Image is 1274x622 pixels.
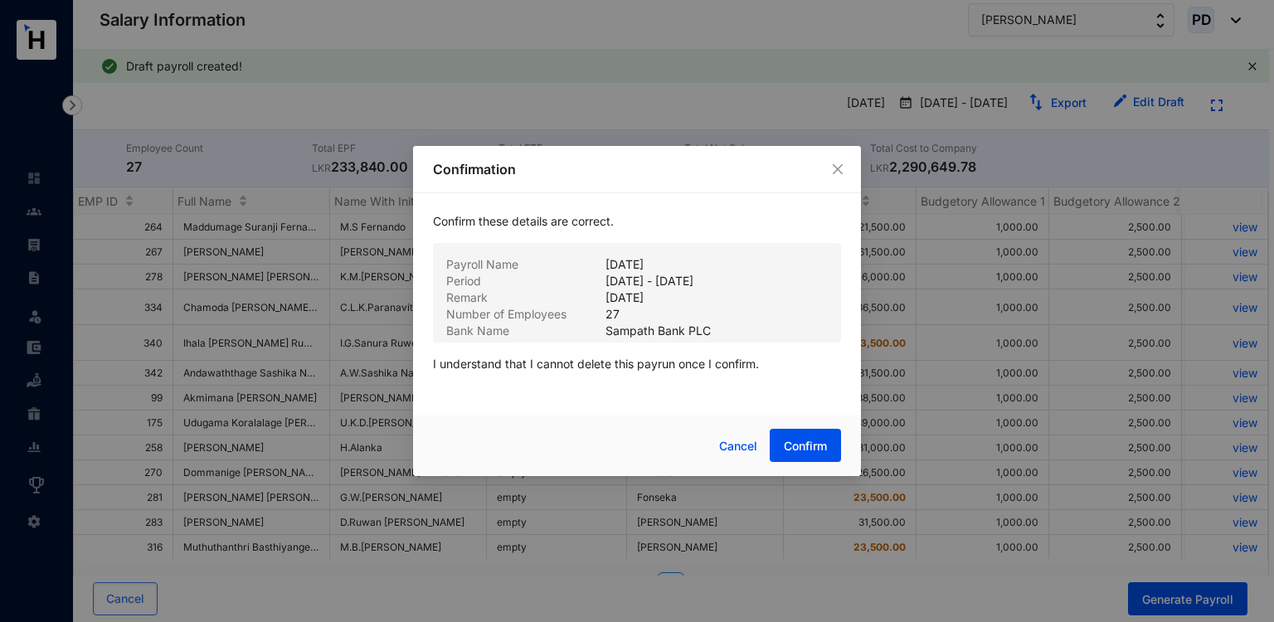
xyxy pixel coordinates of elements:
[446,256,605,273] p: Payroll Name
[446,306,605,323] p: Number of Employees
[433,343,841,386] p: I understand that I cannot delete this payrun once I confirm.
[605,273,693,289] p: [DATE] - [DATE]
[433,213,841,243] p: Confirm these details are correct.
[605,289,644,306] p: [DATE]
[605,256,644,273] p: [DATE]
[784,438,827,454] span: Confirm
[831,163,844,176] span: close
[446,289,605,306] p: Remark
[829,160,847,178] button: Close
[770,429,841,462] button: Confirm
[433,159,841,179] p: Confirmation
[446,323,605,339] p: Bank Name
[707,430,770,463] button: Cancel
[605,323,711,339] p: Sampath Bank PLC
[719,437,757,455] span: Cancel
[605,306,620,323] p: 27
[446,273,605,289] p: Period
